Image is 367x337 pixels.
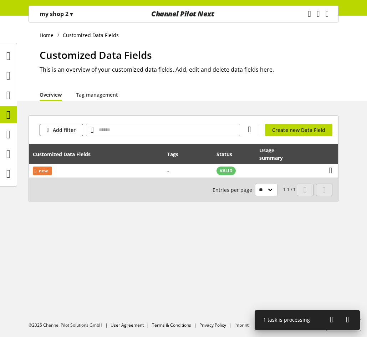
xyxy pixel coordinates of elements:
span: VALID [220,168,233,174]
p: my shop 2 [40,10,73,18]
div: Tags [167,150,178,158]
a: Terms & Conditions [152,322,191,328]
a: Create new Data Field [265,124,332,136]
span: Customized Data Fields [40,48,152,62]
a: Tag management [76,91,118,98]
a: User Agreement [111,322,144,328]
a: Privacy Policy [199,322,226,328]
div: Status [216,150,239,158]
li: ©2025 Channel Pilot Solutions GmbH [29,322,111,328]
button: Add filter [40,124,83,136]
span: new [39,167,48,175]
a: Home [40,31,57,39]
h2: This is an overview of your customized data fields. Add, edit and delete data fields here. [40,65,338,74]
span: - [167,168,169,174]
a: Overview [40,91,62,98]
a: Imprint [234,322,249,328]
small: 1-1 / 1 [213,184,296,196]
div: Usage summary [259,147,300,162]
span: 1 task is processing [263,316,310,323]
div: Customized Data Fields [33,150,98,158]
span: Create new Data Field [272,126,325,134]
span: ▾ [70,10,73,18]
nav: main navigation [29,5,338,22]
span: Entries per page [213,186,255,194]
span: Add filter [53,126,76,134]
